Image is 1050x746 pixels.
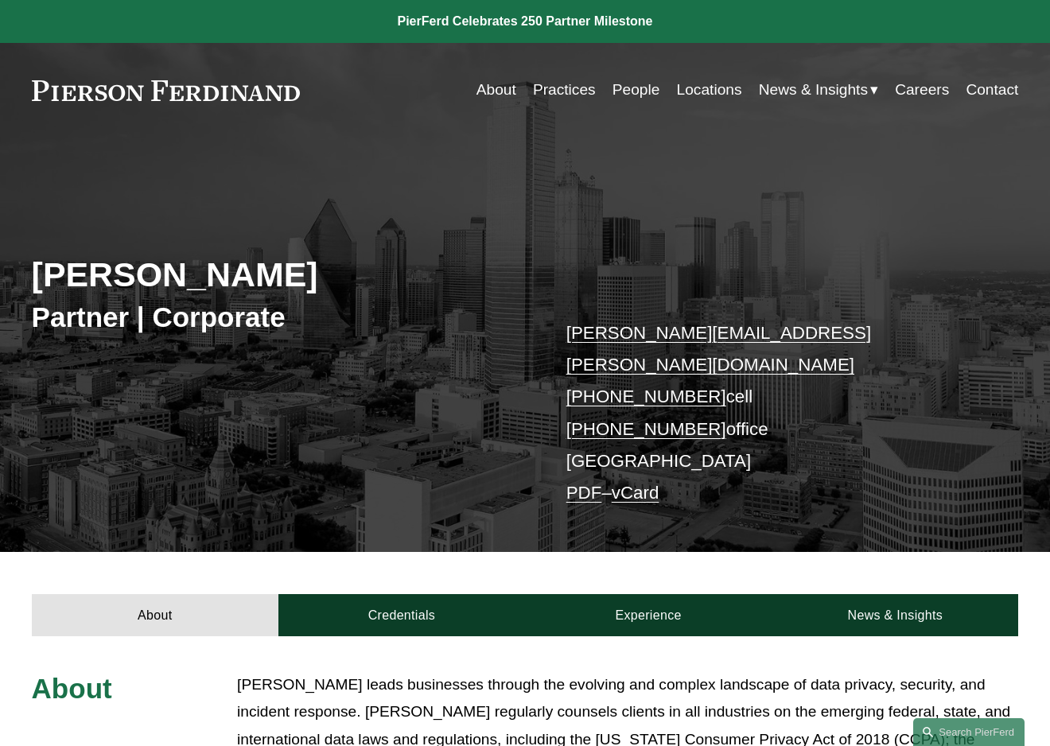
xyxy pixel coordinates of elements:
[32,254,525,295] h2: [PERSON_NAME]
[772,594,1018,636] a: News & Insights
[759,75,878,105] a: folder dropdown
[32,594,278,636] a: About
[566,387,726,406] a: [PHONE_NUMBER]
[533,75,596,105] a: Practices
[566,419,726,439] a: [PHONE_NUMBER]
[612,483,659,503] a: vCard
[913,718,1025,746] a: Search this site
[476,75,516,105] a: About
[566,317,978,509] p: cell office [GEOGRAPHIC_DATA] –
[612,75,660,105] a: People
[566,483,602,503] a: PDF
[278,594,525,636] a: Credentials
[525,594,772,636] a: Experience
[32,673,112,704] span: About
[677,75,742,105] a: Locations
[566,323,871,375] a: [PERSON_NAME][EMAIL_ADDRESS][PERSON_NAME][DOMAIN_NAME]
[759,76,868,104] span: News & Insights
[895,75,949,105] a: Careers
[32,300,525,334] h3: Partner | Corporate
[966,75,1018,105] a: Contact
